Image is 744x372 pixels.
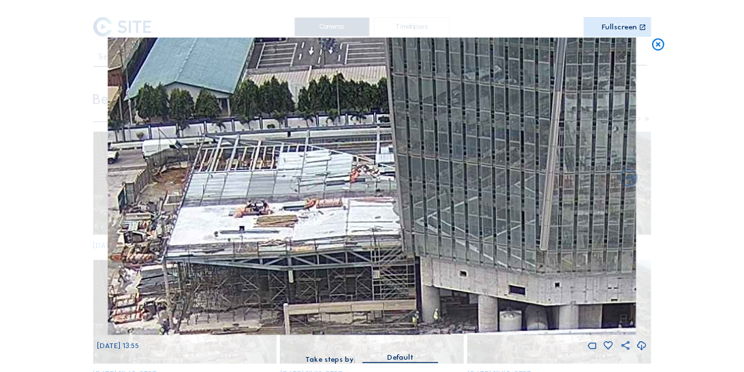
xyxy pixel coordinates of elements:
[108,38,636,335] img: Image
[97,341,139,350] span: [DATE] 13:55
[104,168,126,190] i: Forward
[387,352,414,364] div: Default
[305,356,355,364] div: Take steps by:
[618,168,640,190] i: Back
[362,352,438,362] div: Default
[602,24,638,32] div: Fullscreen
